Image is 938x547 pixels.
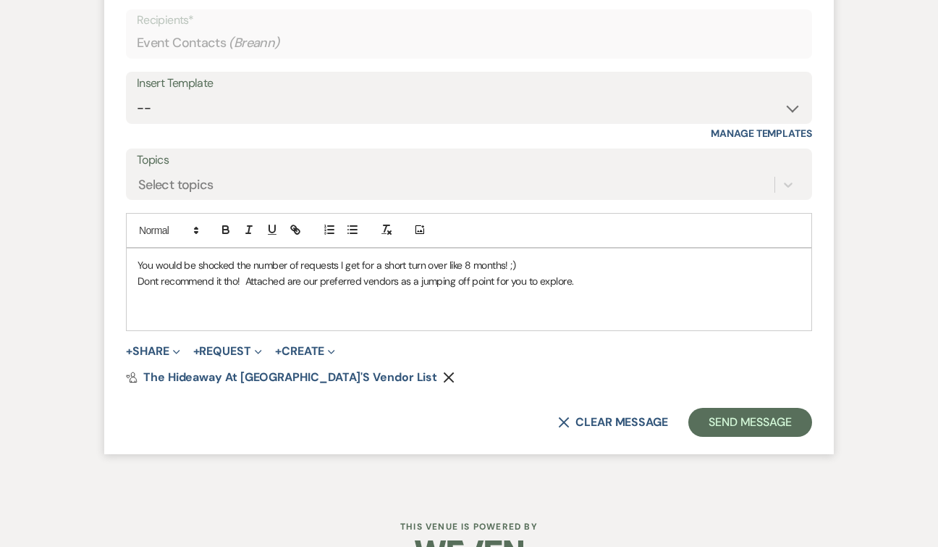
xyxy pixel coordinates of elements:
label: Topics [137,150,801,171]
span: + [275,346,282,357]
button: Clear message [558,417,668,428]
span: The Hideaway at [GEOGRAPHIC_DATA]'s Vendor List [143,369,437,385]
button: Create [275,346,335,357]
div: Event Contacts [137,29,801,57]
span: + [193,346,200,357]
p: Recipients* [137,11,801,30]
button: Request [193,346,262,357]
button: Share [126,346,180,357]
button: Send Message [688,408,812,437]
span: ( Breann ) [229,33,280,53]
a: The Hideaway at [GEOGRAPHIC_DATA]'s Vendor List [126,372,437,383]
p: You would be shocked the number of requests I get for a short turn over like 8 months! ;) [138,257,800,273]
div: Select topics [138,175,214,194]
p: Dont recommend it tho! Attached are our preferred vendors as a jumping off point for you to explore. [138,273,800,289]
a: Manage Templates [711,127,812,140]
span: + [126,346,132,357]
div: Insert Template [137,73,801,94]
